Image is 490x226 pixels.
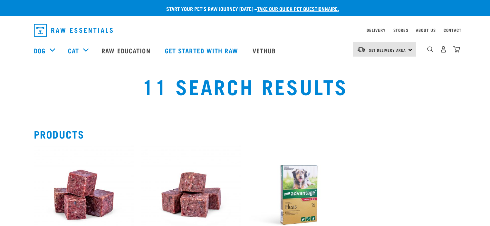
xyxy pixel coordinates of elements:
[416,29,436,31] a: About Us
[453,46,460,53] img: home-icon@2x.png
[93,74,397,97] h1: 11 Search Results
[68,46,79,55] a: Cat
[257,7,339,10] a: take our quick pet questionnaire.
[34,24,113,37] img: Raw Essentials Logo
[29,21,462,39] nav: dropdown navigation
[393,29,408,31] a: Stores
[367,29,385,31] a: Delivery
[369,49,406,51] span: Set Delivery Area
[246,38,284,63] a: Vethub
[34,46,45,55] a: Dog
[440,46,447,53] img: user.png
[95,38,158,63] a: Raw Education
[34,128,456,140] h2: Products
[427,46,433,52] img: home-icon-1@2x.png
[357,47,366,52] img: van-moving.png
[444,29,462,31] a: Contact
[159,38,246,63] a: Get started with Raw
